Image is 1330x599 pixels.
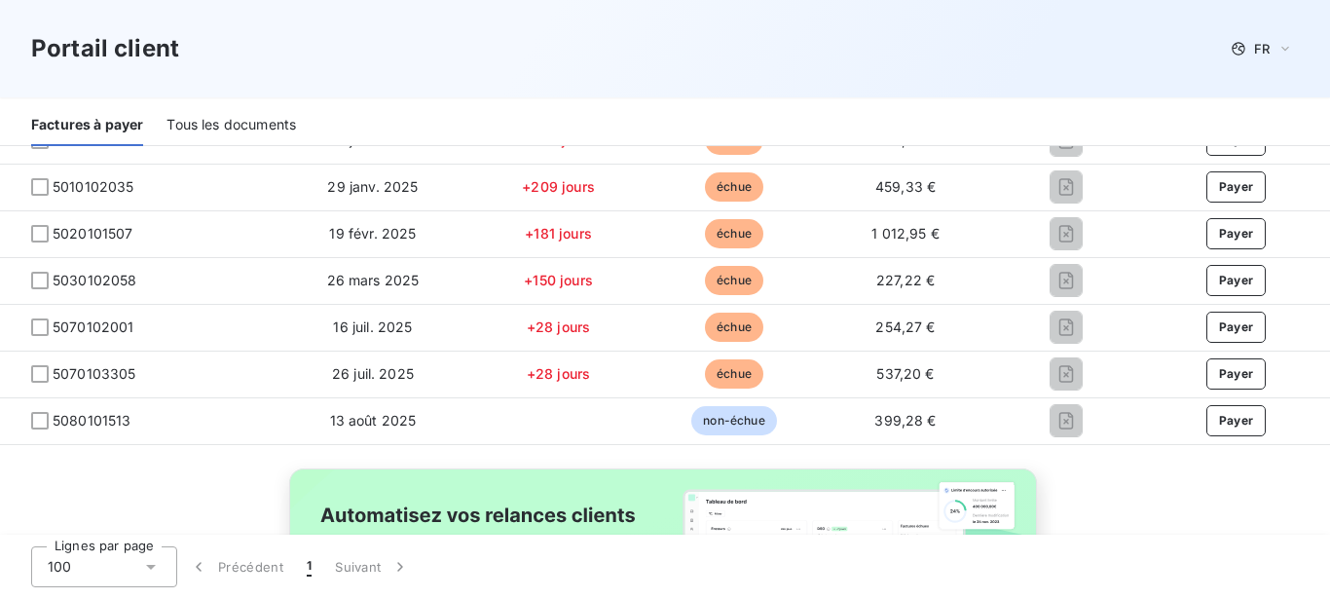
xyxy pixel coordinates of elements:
[327,272,420,288] span: 26 mars 2025
[705,219,763,248] span: échue
[53,271,137,290] span: 5030102058
[705,266,763,295] span: échue
[527,365,590,382] span: +28 jours
[31,105,143,146] div: Factures à payer
[53,411,131,431] span: 5080101513
[1206,171,1267,203] button: Payer
[1254,41,1270,56] span: FR
[53,364,136,384] span: 5070103305
[53,224,133,243] span: 5020101507
[166,105,296,146] div: Tous les documents
[327,178,418,195] span: 29 janv. 2025
[1206,358,1267,390] button: Payer
[876,365,934,382] span: 537,20 €
[1206,265,1267,296] button: Payer
[333,318,412,335] span: 16 juil. 2025
[522,178,595,195] span: +209 jours
[31,31,179,66] h3: Portail client
[875,178,936,195] span: 459,33 €
[1206,312,1267,343] button: Payer
[871,225,940,242] span: 1 012,95 €
[53,318,134,337] span: 5070102001
[876,272,935,288] span: 227,22 €
[691,406,776,435] span: non-échue
[1206,405,1267,436] button: Payer
[53,177,134,197] span: 5010102035
[525,225,592,242] span: +181 jours
[329,225,416,242] span: 19 févr. 2025
[705,359,763,389] span: échue
[874,412,936,429] span: 399,28 €
[705,313,763,342] span: échue
[1206,218,1267,249] button: Payer
[330,412,417,429] span: 13 août 2025
[332,365,414,382] span: 26 juil. 2025
[875,318,935,335] span: 254,27 €
[177,546,295,587] button: Précédent
[295,546,323,587] button: 1
[323,546,422,587] button: Suivant
[527,318,590,335] span: +28 jours
[524,272,593,288] span: +150 jours
[705,172,763,202] span: échue
[307,557,312,577] span: 1
[48,557,71,577] span: 100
